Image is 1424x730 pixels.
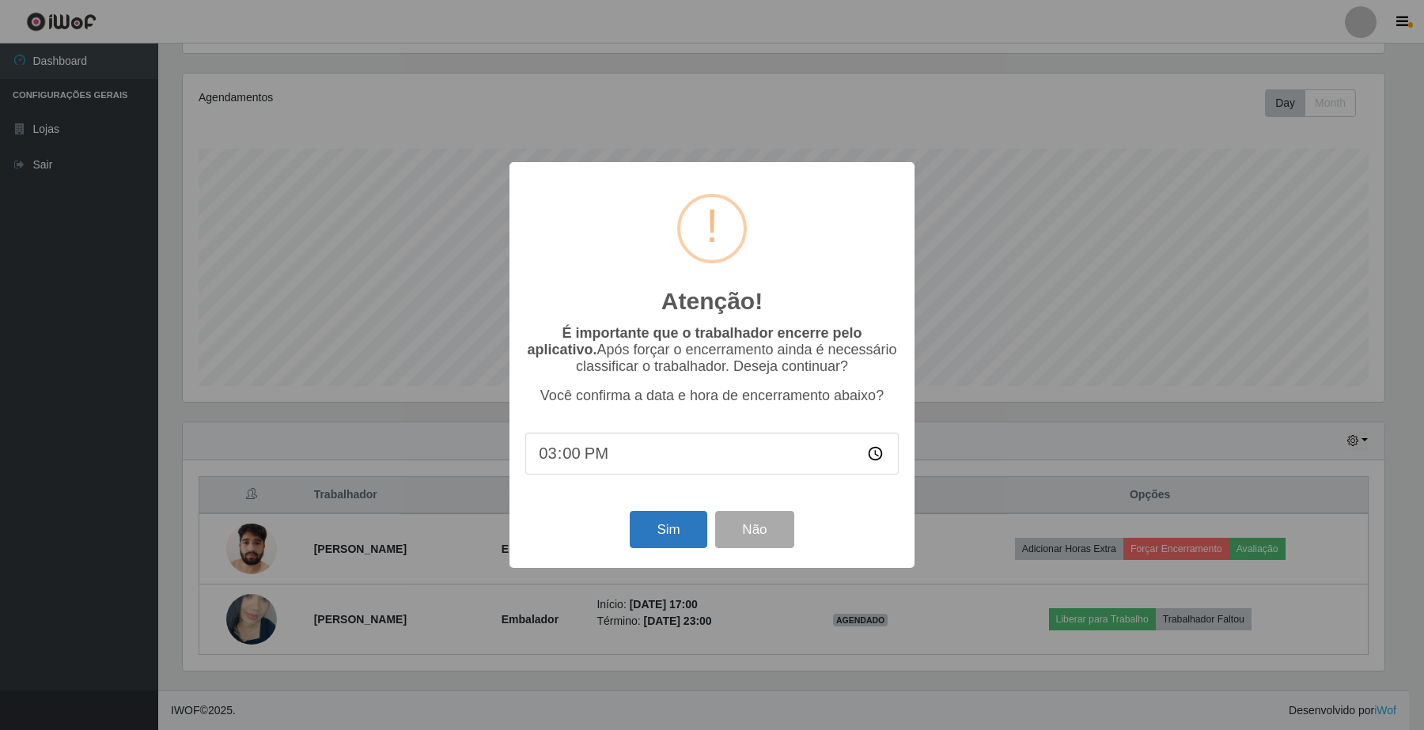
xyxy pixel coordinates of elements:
button: Sim [630,511,706,548]
p: Você confirma a data e hora de encerramento abaixo? [525,388,899,404]
button: Não [715,511,793,548]
b: É importante que o trabalhador encerre pelo aplicativo. [527,325,862,357]
h2: Atenção! [661,287,763,316]
p: Após forçar o encerramento ainda é necessário classificar o trabalhador. Deseja continuar? [525,325,899,375]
